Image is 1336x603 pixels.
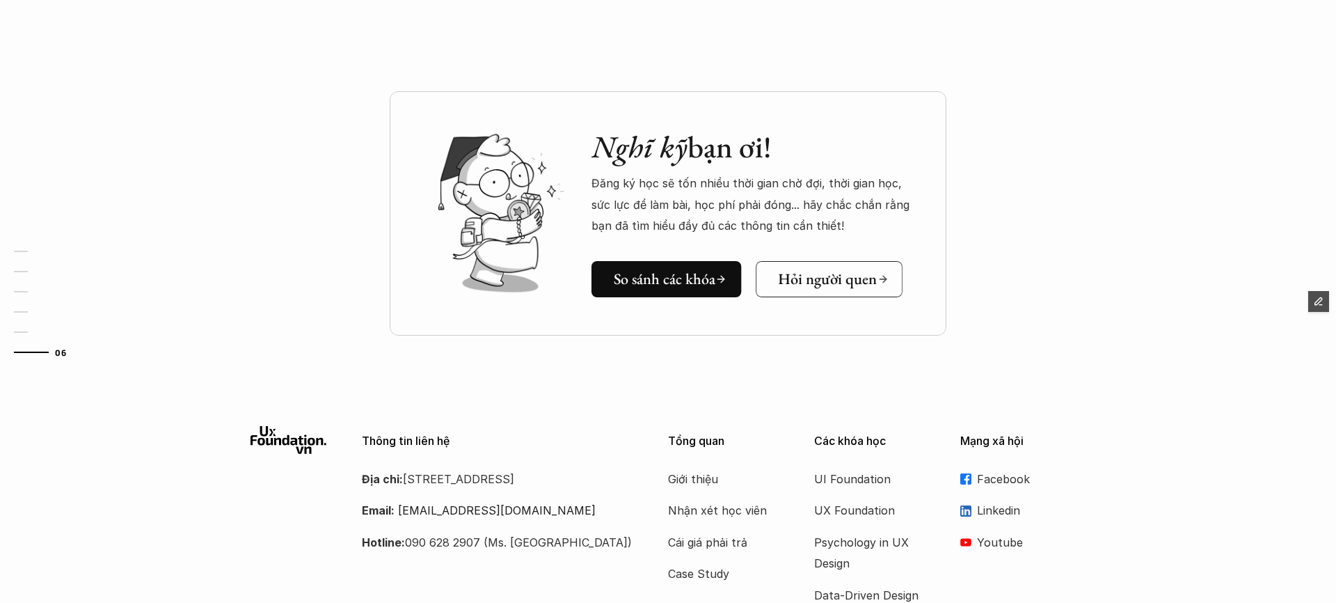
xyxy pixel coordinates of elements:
a: Youtube [960,532,1085,553]
strong: Hotline: [362,535,405,549]
p: Đăng ký học sẽ tốn nhiều thời gian chờ đợi, thời gian học, sức lực để làm bài, học phí phải đóng.... [591,173,918,236]
a: UI Foundation [814,469,925,490]
a: 06 [14,344,80,361]
strong: Địa chỉ: [362,472,403,486]
p: 090 628 2907 (Ms. [GEOGRAPHIC_DATA]) [362,532,633,553]
p: Tổng quan [668,434,793,448]
p: Thông tin liên hệ [362,434,633,448]
a: Case Study [668,563,779,584]
p: Các khóa học [814,434,939,448]
p: [STREET_ADDRESS] [362,469,633,490]
a: Facebook [960,469,1085,490]
h5: Hỏi người quen [778,270,877,288]
a: Linkedin [960,500,1085,521]
a: Hỏi người quen [756,261,902,297]
strong: Email: [362,503,395,517]
h5: So sánh các khóa [614,270,715,288]
a: So sánh các khóa [591,261,741,297]
a: [EMAIL_ADDRESS][DOMAIN_NAME] [398,503,596,517]
em: Nghĩ kỹ [591,127,687,166]
p: Youtube [977,532,1085,553]
a: UX Foundation [814,500,925,521]
h2: bạn ơi! [591,129,918,166]
p: Facebook [977,469,1085,490]
button: Edit Framer Content [1308,291,1329,312]
strong: 06 [55,347,66,357]
a: Nhận xét học viên [668,500,779,521]
a: Giới thiệu [668,469,779,490]
a: Cái giá phải trả [668,532,779,553]
a: Psychology in UX Design [814,532,925,574]
p: Mạng xã hội [960,434,1085,448]
p: Linkedin [977,500,1085,521]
